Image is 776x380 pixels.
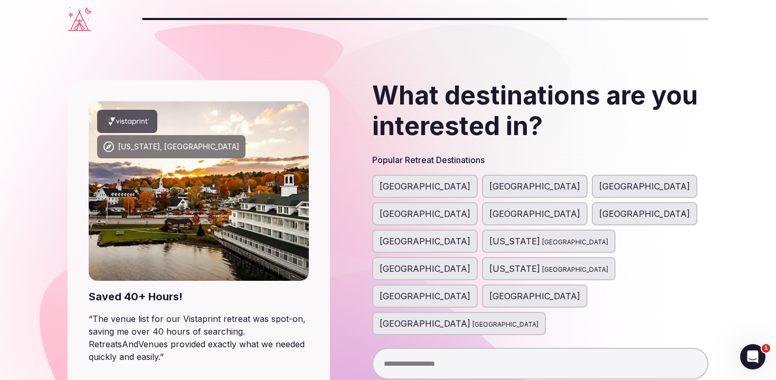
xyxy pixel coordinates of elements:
span: [GEOGRAPHIC_DATA] [380,262,470,275]
span: [GEOGRAPHIC_DATA] [489,180,580,193]
span: [GEOGRAPHIC_DATA] [380,235,470,248]
span: [US_STATE] [489,235,540,248]
span: [GEOGRAPHIC_DATA] [489,207,580,220]
blockquote: “ The venue list for our Vistaprint retreat was spot-on, saving me over 40 hours of searching. Re... [89,312,309,363]
iframe: Intercom live chat [740,344,765,369]
h2: What destinations are you interested in? [372,80,709,141]
span: [GEOGRAPHIC_DATA] [542,264,608,275]
a: Visit the homepage [68,7,91,31]
span: [GEOGRAPHIC_DATA] [489,290,580,302]
span: [GEOGRAPHIC_DATA] [472,319,538,330]
span: [GEOGRAPHIC_DATA] [599,207,690,220]
span: [GEOGRAPHIC_DATA] [599,180,690,193]
img: New Hampshire, USA [89,101,309,281]
h3: Popular Retreat Destinations [372,154,709,166]
span: [GEOGRAPHIC_DATA] [380,207,470,220]
span: [US_STATE] [489,262,540,275]
svg: Vistaprint company logo [106,116,149,127]
div: Saved 40+ Hours! [89,289,309,304]
div: [US_STATE], [GEOGRAPHIC_DATA] [118,141,239,152]
span: [GEOGRAPHIC_DATA] [380,180,470,193]
span: [GEOGRAPHIC_DATA] [380,290,470,302]
span: 1 [762,344,770,353]
span: [GEOGRAPHIC_DATA] [542,237,608,248]
span: [GEOGRAPHIC_DATA] [380,317,470,330]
